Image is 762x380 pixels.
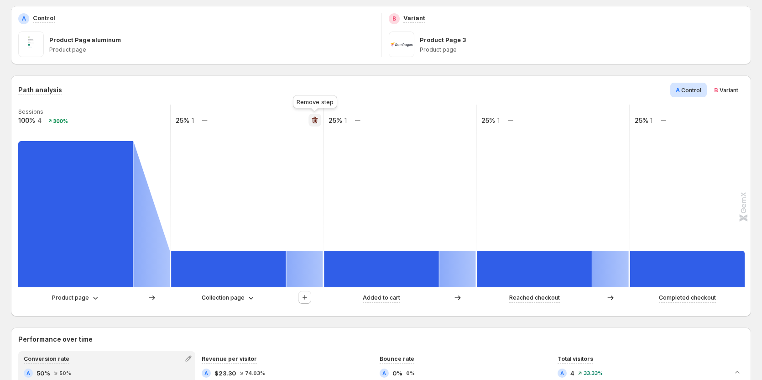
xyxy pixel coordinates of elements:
span: 0% [392,369,402,378]
text: Sessions [18,108,43,115]
span: $23.30 [214,369,236,378]
span: Conversion rate [24,355,69,362]
p: Product page [420,46,744,53]
button: Collapse chart [731,366,744,379]
img: Product Page aluminum [18,32,44,57]
span: Revenue per visitor [202,355,257,362]
text: 1 [650,116,652,124]
p: Added to cart [363,293,400,302]
span: 50% [59,370,71,376]
text: 25% [329,116,342,124]
span: Total visitors [558,355,593,362]
p: Reached checkout [509,293,560,302]
p: Collection page [202,293,245,302]
span: 50% [37,369,50,378]
span: B [714,86,718,94]
h2: B [392,15,396,22]
p: Variant [403,13,425,22]
h2: Performance over time [18,335,744,344]
text: 300% [53,118,68,124]
span: Control [681,87,701,94]
text: 1 [192,116,194,124]
span: 0% [406,370,415,376]
h2: A [22,15,26,22]
text: 25% [176,116,189,124]
span: 74.03% [245,370,265,376]
p: Product Page aluminum [49,35,121,44]
text: 100% [18,116,35,124]
text: 1 [344,116,347,124]
span: A [676,86,680,94]
p: Product page [52,293,89,302]
h2: A [560,370,564,376]
text: 25% [481,116,495,124]
h2: A [382,370,386,376]
p: Product page [49,46,374,53]
span: Variant [720,87,738,94]
text: 25% [635,116,648,124]
p: Control [33,13,55,22]
p: Completed checkout [659,293,716,302]
span: 4 [570,369,574,378]
p: Product Page 3 [420,35,466,44]
h2: A [26,370,30,376]
img: Product Page 3 [389,32,414,57]
h2: A [204,370,208,376]
h3: Path analysis [18,85,62,95]
span: 33.33% [584,370,603,376]
text: 1 [497,116,500,124]
text: 4 [37,116,42,124]
span: Bounce rate [380,355,414,362]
